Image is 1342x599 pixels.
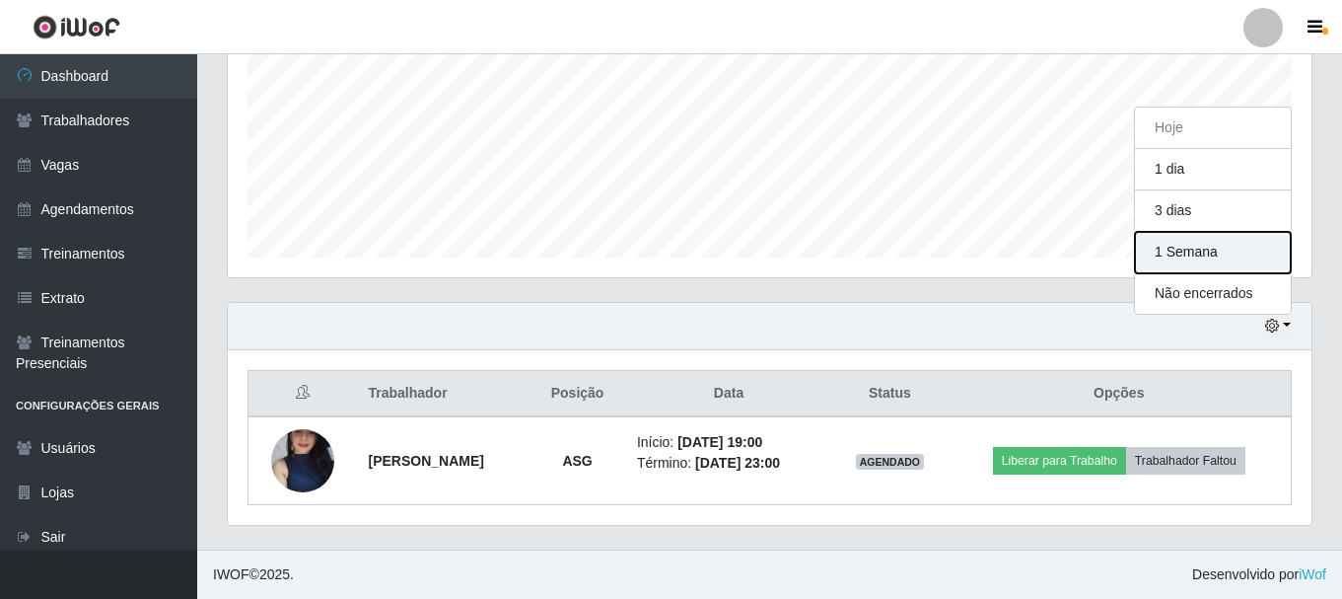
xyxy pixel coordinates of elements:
[1135,273,1291,314] button: Não encerrados
[948,371,1292,417] th: Opções
[1192,564,1326,585] span: Desenvolvido por
[1135,190,1291,232] button: 3 dias
[1299,566,1326,582] a: iWof
[637,453,820,474] li: Término:
[368,453,483,469] strong: [PERSON_NAME]
[856,454,925,470] span: AGENDADO
[695,455,780,471] time: [DATE] 23:00
[562,453,592,469] strong: ASG
[33,15,120,39] img: CoreUI Logo
[677,434,762,450] time: [DATE] 19:00
[1135,149,1291,190] button: 1 dia
[993,447,1126,475] button: Liberar para Trabalho
[271,391,334,531] img: 1713319279293.jpeg
[637,432,820,453] li: Início:
[213,564,294,585] span: © 2025 .
[1126,447,1245,475] button: Trabalhador Faltou
[1135,108,1291,149] button: Hoje
[1135,232,1291,273] button: 1 Semana
[356,371,530,417] th: Trabalhador
[625,371,832,417] th: Data
[832,371,947,417] th: Status
[213,566,249,582] span: IWOF
[530,371,625,417] th: Posição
